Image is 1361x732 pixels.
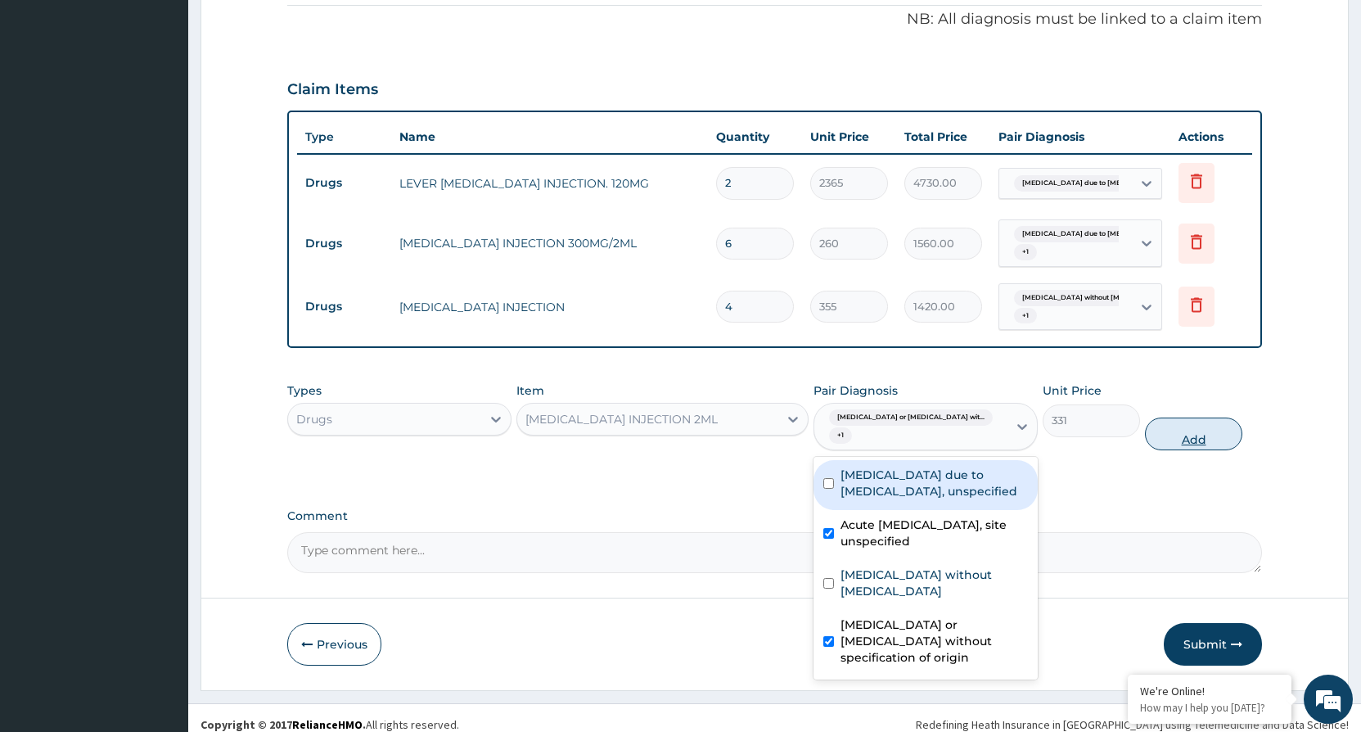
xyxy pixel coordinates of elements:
[829,409,993,426] span: [MEDICAL_DATA] or [MEDICAL_DATA] wit...
[391,167,708,200] td: LEVER [MEDICAL_DATA] INJECTION. 120MG
[802,120,896,153] th: Unit Price
[85,92,275,113] div: Chat with us now
[1164,623,1262,666] button: Submit
[95,206,226,372] span: We're online!
[840,567,1028,599] label: [MEDICAL_DATA] without [MEDICAL_DATA]
[1043,382,1102,399] label: Unit Price
[297,291,391,322] td: Drugs
[287,509,1262,523] label: Comment
[1170,120,1252,153] th: Actions
[990,120,1170,153] th: Pair Diagnosis
[296,411,332,427] div: Drugs
[391,227,708,260] td: [MEDICAL_DATA] INJECTION 300MG/2ML
[896,120,990,153] th: Total Price
[708,120,802,153] th: Quantity
[1014,308,1037,324] span: + 1
[840,467,1028,499] label: [MEDICAL_DATA] due to [MEDICAL_DATA], unspecified
[201,717,366,732] strong: Copyright © 2017 .
[840,617,1028,666] label: [MEDICAL_DATA] or [MEDICAL_DATA] without specification of origin
[829,427,852,444] span: + 1
[297,168,391,198] td: Drugs
[287,623,381,666] button: Previous
[8,447,312,504] textarea: Type your message and hit 'Enter'
[1145,418,1242,450] button: Add
[297,122,391,152] th: Type
[1014,290,1179,306] span: [MEDICAL_DATA] without [MEDICAL_DATA]
[525,411,718,427] div: [MEDICAL_DATA] INJECTION 2ML
[391,291,708,323] td: [MEDICAL_DATA] INJECTION
[1140,684,1279,698] div: We're Online!
[1014,244,1037,260] span: + 1
[292,717,363,732] a: RelianceHMO
[1014,226,1195,242] span: [MEDICAL_DATA] due to [MEDICAL_DATA] falc...
[287,9,1262,30] p: NB: All diagnosis must be linked to a claim item
[1014,175,1195,192] span: [MEDICAL_DATA] due to [MEDICAL_DATA] falc...
[516,382,544,399] label: Item
[1140,701,1279,715] p: How may I help you today?
[287,384,322,398] label: Types
[297,228,391,259] td: Drugs
[391,120,708,153] th: Name
[287,81,378,99] h3: Claim Items
[30,82,66,123] img: d_794563401_company_1708531726252_794563401
[840,517,1028,549] label: Acute [MEDICAL_DATA], site unspecified
[268,8,308,47] div: Minimize live chat window
[813,382,898,399] label: Pair Diagnosis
